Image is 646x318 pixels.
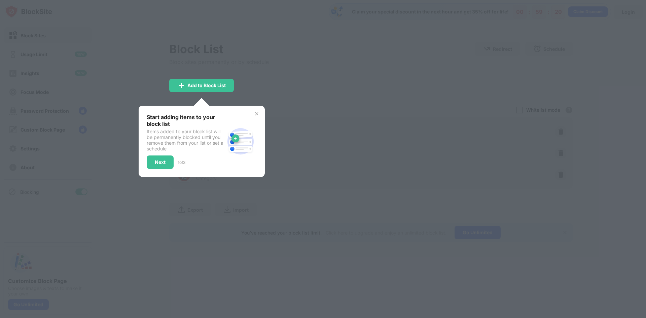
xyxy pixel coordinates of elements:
img: block-site.svg [224,125,257,157]
img: x-button.svg [254,111,259,116]
div: Add to Block List [187,83,226,88]
div: Start adding items to your block list [147,114,224,127]
div: Next [155,160,166,165]
div: 1 of 3 [178,160,185,165]
div: Items added to your block list will be permanently blocked until you remove them from your list o... [147,129,224,151]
